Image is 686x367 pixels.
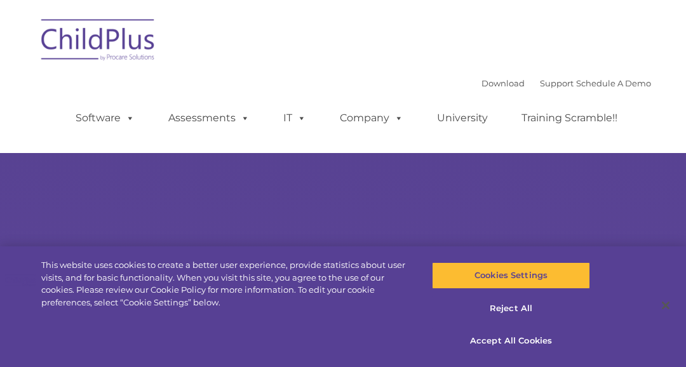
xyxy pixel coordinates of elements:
a: Download [481,78,525,88]
div: This website uses cookies to create a better user experience, provide statistics about user visit... [41,259,412,309]
button: Accept All Cookies [432,328,589,354]
img: ChildPlus by Procare Solutions [35,10,162,74]
a: Software [63,105,147,131]
a: Assessments [156,105,262,131]
a: IT [271,105,319,131]
a: Support [540,78,574,88]
a: Schedule A Demo [576,78,651,88]
a: Training Scramble!! [509,105,630,131]
a: University [424,105,501,131]
font: | [481,78,651,88]
a: Company [327,105,416,131]
button: Cookies Settings [432,262,589,289]
button: Reject All [432,295,589,322]
button: Close [652,291,680,319]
